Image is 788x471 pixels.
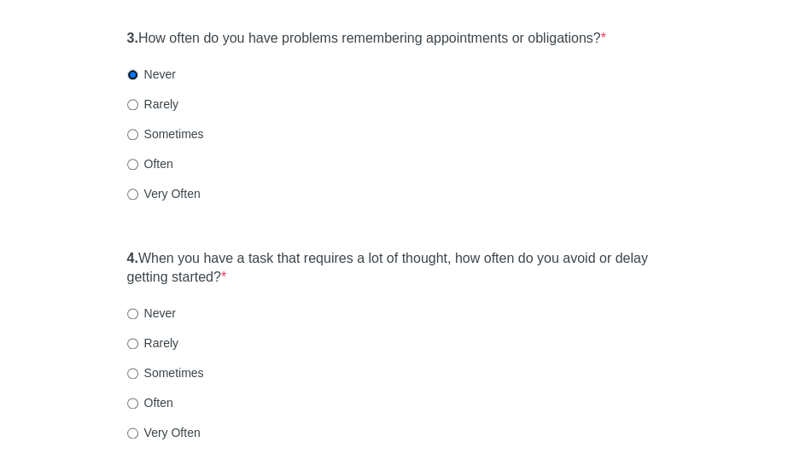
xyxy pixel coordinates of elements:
input: Often [127,398,138,409]
label: Very Often [127,185,201,202]
input: Rarely [127,99,138,110]
input: Rarely [127,338,138,349]
input: Very Often [127,189,138,200]
label: Sometimes [127,364,204,381]
strong: 3. [127,31,138,45]
label: Rarely [127,96,178,113]
input: Never [127,308,138,319]
label: Often [127,155,173,172]
input: Sometimes [127,368,138,379]
label: Never [127,66,176,83]
label: Very Often [127,424,201,441]
label: When you have a task that requires a lot of thought, how often do you avoid or delay getting star... [127,249,662,288]
input: Very Often [127,427,138,439]
input: Sometimes [127,129,138,140]
label: Sometimes [127,125,204,142]
strong: 4. [127,251,138,265]
input: Never [127,69,138,80]
label: Rarely [127,334,178,352]
label: Never [127,305,176,322]
label: How often do you have problems remembering appointments or obligations? [127,29,606,49]
input: Often [127,159,138,170]
label: Often [127,394,173,411]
